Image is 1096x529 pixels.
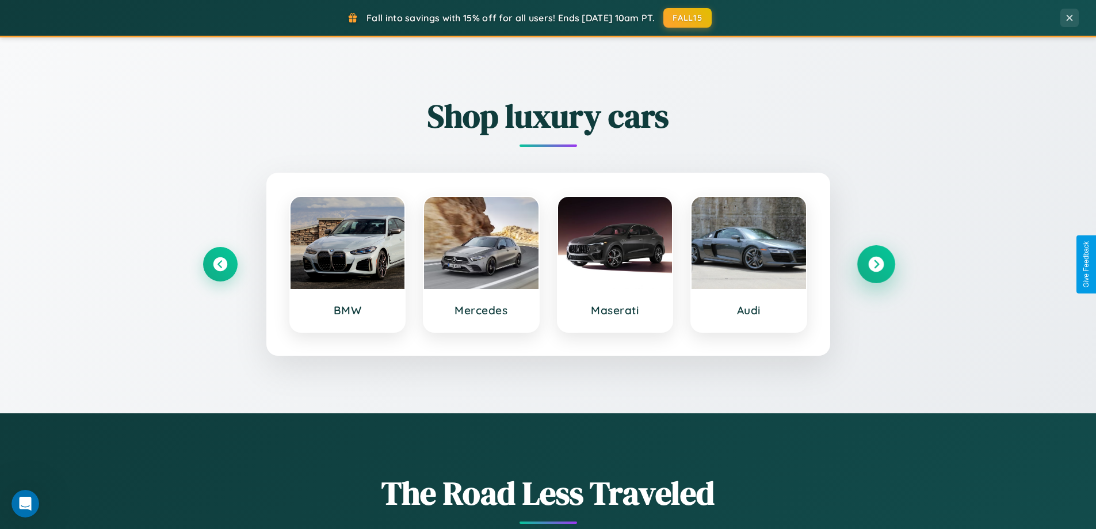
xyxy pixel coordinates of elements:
[203,471,893,515] h1: The Road Less Traveled
[302,303,394,317] h3: BMW
[12,490,39,517] iframe: Intercom live chat
[703,303,795,317] h3: Audi
[436,303,527,317] h3: Mercedes
[663,8,712,28] button: FALL15
[1082,241,1090,288] div: Give Feedback
[203,94,893,138] h2: Shop luxury cars
[570,303,661,317] h3: Maserati
[366,12,655,24] span: Fall into savings with 15% off for all users! Ends [DATE] 10am PT.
